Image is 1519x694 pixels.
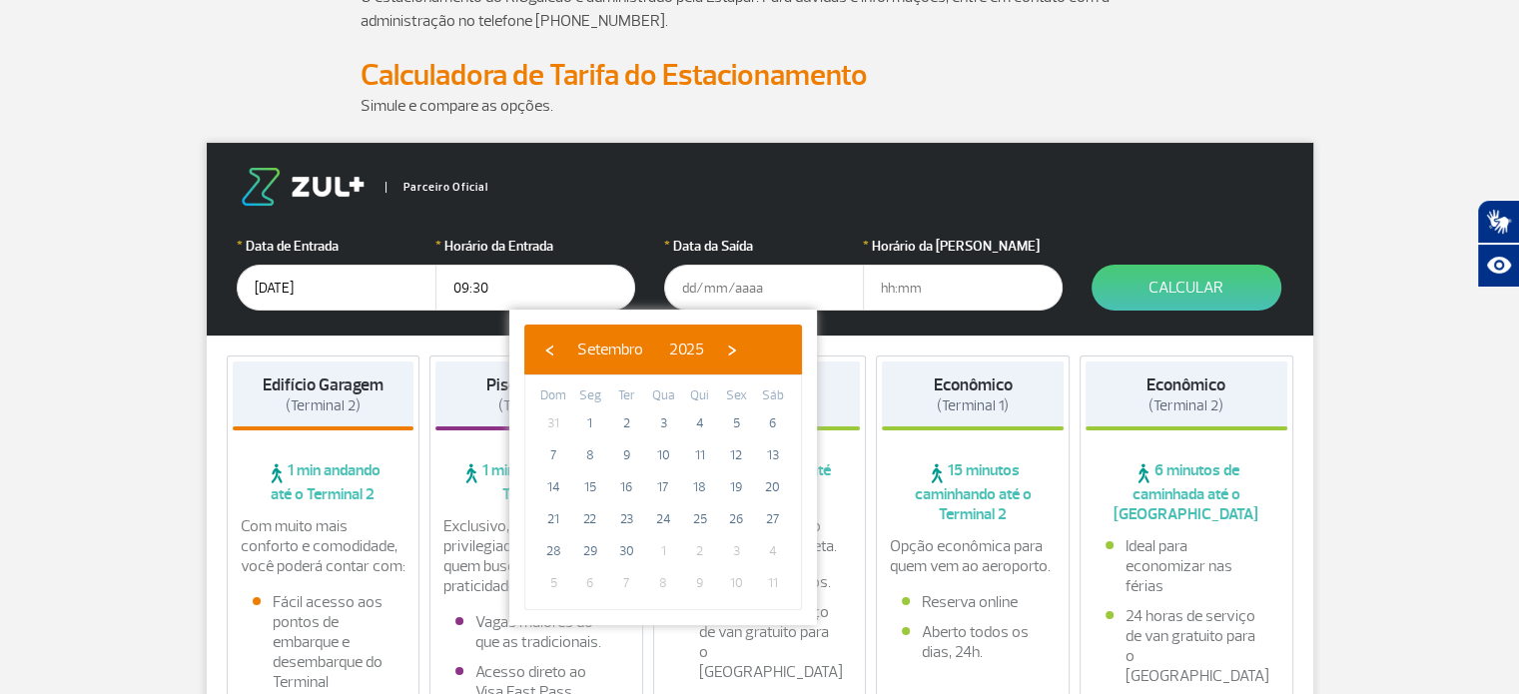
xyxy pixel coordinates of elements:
bs-datepicker-container: calendar [509,310,817,625]
span: 2025 [669,340,704,359]
span: 29 [574,535,606,567]
span: 10 [720,567,752,599]
span: 17 [647,471,679,503]
span: (Terminal 1) [937,396,1009,415]
li: Ideal para economizar nas férias [1106,536,1267,596]
button: › [717,335,747,364]
span: 23 [610,503,642,535]
span: 24 [647,503,679,535]
span: 1 [574,407,606,439]
strong: Econômico [1146,374,1225,395]
span: 8 [647,567,679,599]
th: weekday [754,385,791,407]
span: 5 [720,407,752,439]
span: 15 minutos caminhando até o Terminal 2 [882,460,1064,524]
p: Opção econômica para quem vem ao aeroporto. [890,536,1056,576]
span: 1 min andando até o Terminal 2 [435,460,637,504]
span: 16 [610,471,642,503]
li: 24 horas de serviço de van gratuito para o [GEOGRAPHIC_DATA] [1106,606,1267,686]
input: dd/mm/aaaa [664,265,864,311]
span: 4 [684,407,716,439]
span: 6 [574,567,606,599]
span: 20 [757,471,789,503]
p: Com muito mais conforto e comodidade, você poderá contar com: [241,516,406,576]
span: 4 [757,535,789,567]
button: ‹ [534,335,564,364]
th: weekday [572,385,609,407]
label: Data da Saída [664,236,864,257]
span: 9 [684,567,716,599]
th: weekday [645,385,682,407]
span: 7 [610,567,642,599]
button: Abrir tradutor de língua de sinais. [1477,200,1519,244]
input: dd/mm/aaaa [237,265,436,311]
span: Parceiro Oficial [385,182,488,193]
h2: Calculadora de Tarifa do Estacionamento [361,57,1159,94]
span: 19 [720,471,752,503]
span: (Terminal 2) [1148,396,1223,415]
span: 1 [647,535,679,567]
span: 14 [537,471,569,503]
p: Simule e compare as opções. [361,94,1159,118]
span: 8 [574,439,606,471]
span: 2 [684,535,716,567]
strong: Piso Premium [486,374,585,395]
label: Data de Entrada [237,236,436,257]
div: Plugin de acessibilidade da Hand Talk. [1477,200,1519,288]
li: Reserva online [902,592,1044,612]
button: Calcular [1092,265,1281,311]
span: 27 [757,503,789,535]
li: Aberto todos os dias, 24h. [902,622,1044,662]
li: 24 horas de serviço de van gratuito para o [GEOGRAPHIC_DATA] [679,602,841,682]
span: 9 [610,439,642,471]
li: Fácil acesso aos pontos de embarque e desembarque do Terminal [253,592,394,692]
span: (Terminal 2) [498,396,573,415]
span: 25 [684,503,716,535]
span: 22 [574,503,606,535]
label: Horário da [PERSON_NAME] [863,236,1063,257]
input: hh:mm [435,265,635,311]
button: 2025 [656,335,717,364]
span: 3 [720,535,752,567]
span: 31 [537,407,569,439]
span: 21 [537,503,569,535]
input: hh:mm [863,265,1063,311]
button: Abrir recursos assistivos. [1477,244,1519,288]
strong: Edifício Garagem [263,374,383,395]
span: 10 [647,439,679,471]
span: (Terminal 2) [286,396,361,415]
button: Setembro [564,335,656,364]
span: 2 [610,407,642,439]
span: 6 minutos de caminhada até o [GEOGRAPHIC_DATA] [1086,460,1287,524]
label: Horário da Entrada [435,236,635,257]
span: Setembro [577,340,643,359]
bs-datepicker-navigation-view: ​ ​ ​ [534,337,747,356]
th: weekday [608,385,645,407]
span: 6 [757,407,789,439]
span: 11 [757,567,789,599]
span: 1 min andando até o Terminal 2 [233,460,414,504]
th: weekday [681,385,718,407]
span: 12 [720,439,752,471]
strong: Econômico [934,374,1013,395]
span: 5 [537,567,569,599]
th: weekday [535,385,572,407]
span: 3 [647,407,679,439]
th: weekday [718,385,755,407]
span: 28 [537,535,569,567]
li: Vagas maiores do que as tradicionais. [455,612,617,652]
span: 7 [537,439,569,471]
span: 15 [574,471,606,503]
span: 13 [757,439,789,471]
span: 26 [720,503,752,535]
span: 18 [684,471,716,503]
span: 30 [610,535,642,567]
img: logo-zul.png [237,168,369,206]
span: 11 [684,439,716,471]
p: Exclusivo, com localização privilegiada e ideal para quem busca conforto e praticidade. [443,516,629,596]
